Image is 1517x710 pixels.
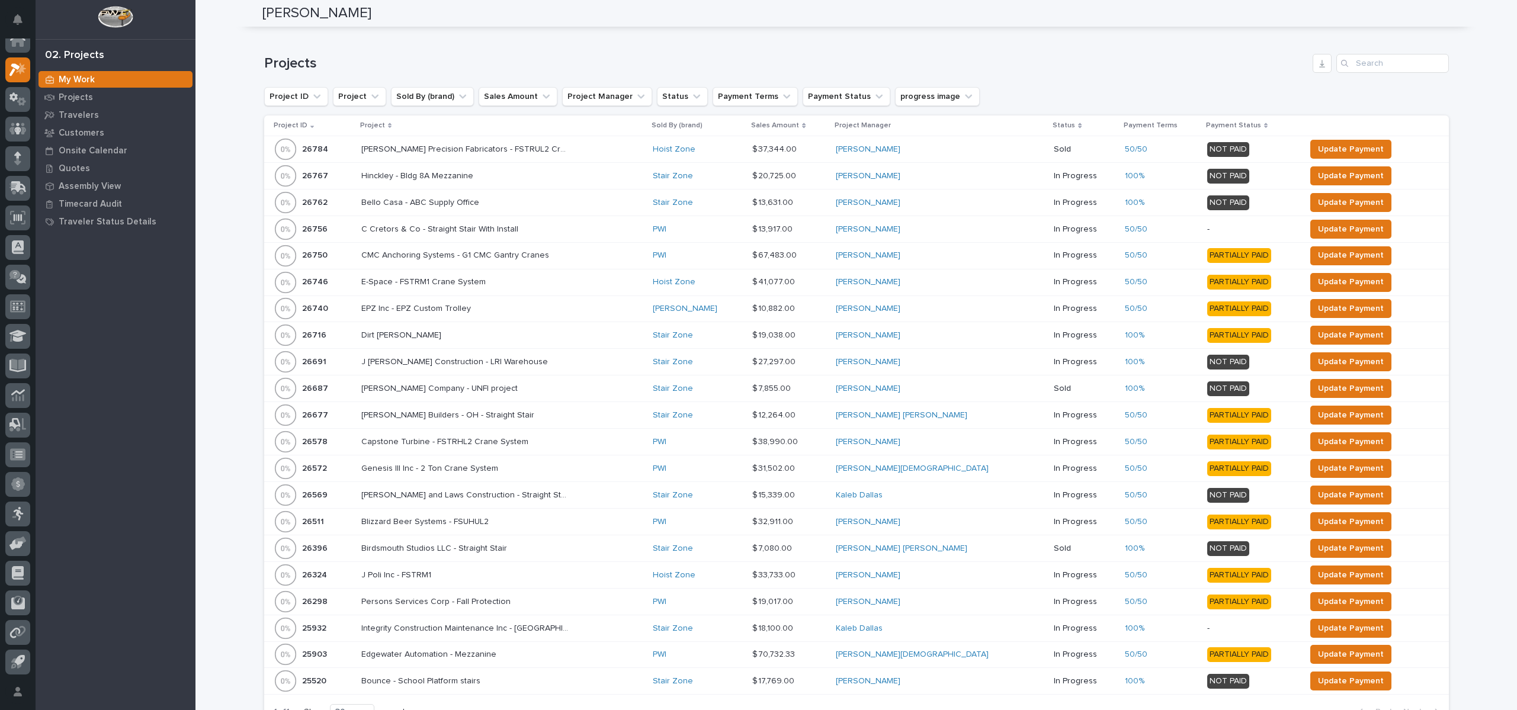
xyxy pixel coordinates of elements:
tr: 2678426784 [PERSON_NAME] Precision Fabricators - FSTRUL2 Crane System[PERSON_NAME] Precision Fabr... [264,136,1449,163]
div: PARTIALLY PAID [1207,275,1271,290]
p: [PERSON_NAME] Builders - OH - Straight Stair [361,408,537,420]
div: PARTIALLY PAID [1207,568,1271,583]
p: Projects [59,92,93,103]
a: Stair Zone [653,384,693,394]
p: Capstone Turbine - FSTRHL2 Crane System [361,435,531,447]
span: Update Payment [1318,568,1384,582]
a: Hoist Zone [653,570,695,580]
div: NOT PAID [1207,488,1249,503]
p: 26784 [302,142,331,155]
p: 26762 [302,195,330,208]
p: $ 19,017.00 [752,595,796,607]
a: PWI [653,437,666,447]
tr: 2629826298 Persons Services Corp - Fall ProtectionPersons Services Corp - Fall Protection PWI $ 1... [264,589,1449,615]
button: Update Payment [1310,512,1391,531]
button: Update Payment [1310,486,1391,505]
p: In Progress [1054,357,1115,367]
p: 26324 [302,568,329,580]
a: [PERSON_NAME][DEMOGRAPHIC_DATA] [836,464,989,474]
p: Project Manager [835,119,891,132]
button: Update Payment [1310,193,1391,212]
p: E-Space - FSTRM1 Crane System [361,275,488,287]
a: [PERSON_NAME] [836,357,900,367]
button: Update Payment [1310,672,1391,690]
p: 26578 [302,435,330,447]
p: CMC Anchoring Systems - G1 CMC Gantry Cranes [361,248,551,261]
div: PARTIALLY PAID [1207,461,1271,476]
a: [PERSON_NAME] [836,437,900,447]
a: Stair Zone [653,544,693,554]
p: - [1207,624,1297,634]
div: PARTIALLY PAID [1207,647,1271,662]
span: Update Payment [1318,488,1384,502]
p: In Progress [1054,597,1115,607]
p: Pinkerton and Laws Construction - Straight Stair - Bainbridge [361,488,571,500]
p: Sold [1054,144,1115,155]
tr: 2590325903 Edgewater Automation - MezzanineEdgewater Automation - Mezzanine PWI $ 70,732.33$ 70,7... [264,641,1449,668]
a: [PERSON_NAME] [836,570,900,580]
p: 26569 [302,488,330,500]
p: Blizzard Beer Systems - FSUHUL2 [361,515,491,527]
a: [PERSON_NAME] [836,304,900,314]
a: [PERSON_NAME] [836,144,900,155]
a: 50/50 [1125,597,1147,607]
a: 50/50 [1125,224,1147,234]
p: My Work [59,75,95,85]
input: Search [1336,54,1449,73]
span: Update Payment [1318,408,1384,422]
p: 25520 [302,674,329,686]
span: Update Payment [1318,381,1384,396]
a: Stair Zone [653,171,693,181]
p: $ 13,917.00 [752,222,795,234]
tr: 2675026750 CMC Anchoring Systems - G1 CMC Gantry CranesCMC Anchoring Systems - G1 CMC Gantry Cran... [264,242,1449,269]
p: $ 12,264.00 [752,408,798,420]
a: [PERSON_NAME] [836,597,900,607]
span: Update Payment [1318,621,1384,635]
a: 50/50 [1125,304,1147,314]
p: In Progress [1054,650,1115,660]
p: $ 32,911.00 [752,515,796,527]
p: Sold [1054,544,1115,554]
tr: 2668726687 [PERSON_NAME] Company - UNFI project[PERSON_NAME] Company - UNFI project Stair Zone $ ... [264,375,1449,402]
span: Update Payment [1318,435,1384,449]
p: In Progress [1054,330,1115,340]
tr: 2657226572 Genesis III Inc - 2 Ton Crane SystemGenesis III Inc - 2 Ton Crane System PWI $ 31,502.... [264,455,1449,482]
p: Sold By (brand) [652,119,703,132]
span: Update Payment [1318,275,1384,289]
div: NOT PAID [1207,169,1249,184]
a: 50/50 [1125,410,1147,420]
p: Hinckley - Bldg 8A Mezzanine [361,169,476,181]
p: $ 7,855.00 [752,381,793,394]
span: Update Payment [1318,248,1384,262]
a: 100% [1125,171,1144,181]
p: Project ID [274,119,307,132]
p: $ 15,339.00 [752,488,797,500]
a: Travelers [36,106,195,124]
a: Stair Zone [653,198,693,208]
p: Onsite Calendar [59,146,127,156]
button: Update Payment [1310,352,1391,371]
span: Update Payment [1318,142,1384,156]
div: NOT PAID [1207,142,1249,157]
p: - [1207,224,1297,234]
p: In Progress [1054,250,1115,261]
span: Update Payment [1318,595,1384,609]
tr: 2657826578 Capstone Turbine - FSTRHL2 Crane SystemCapstone Turbine - FSTRHL2 Crane System PWI $ 3... [264,429,1449,455]
a: [PERSON_NAME] [836,250,900,261]
a: Kaleb Dallas [836,624,883,634]
div: Notifications [15,14,30,33]
div: NOT PAID [1207,195,1249,210]
tr: 2671626716 Dirt [PERSON_NAME]Dirt [PERSON_NAME] Stair Zone $ 19,038.00$ 19,038.00 [PERSON_NAME] I... [264,322,1449,349]
p: 26750 [302,248,330,261]
p: $ 67,483.00 [752,248,799,261]
button: Update Payment [1310,432,1391,451]
div: NOT PAID [1207,674,1249,689]
a: [PERSON_NAME] [836,198,900,208]
tr: 2676726767 Hinckley - Bldg 8A MezzanineHinckley - Bldg 8A Mezzanine Stair Zone $ 20,725.00$ 20,72... [264,163,1449,189]
button: Update Payment [1310,326,1391,345]
button: Update Payment [1310,140,1391,159]
span: Update Payment [1318,541,1384,555]
span: Update Payment [1318,328,1384,342]
tr: 2674026740 EPZ Inc - EPZ Custom TrolleyEPZ Inc - EPZ Custom Trolley [PERSON_NAME] $ 10,882.00$ 10... [264,295,1449,322]
p: $ 17,769.00 [752,674,797,686]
